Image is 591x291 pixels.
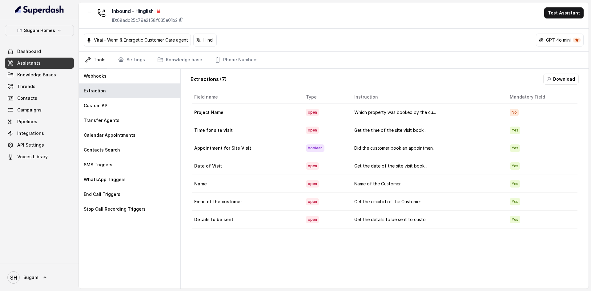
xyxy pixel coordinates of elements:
button: Sugam Homes [5,25,74,36]
span: Integrations [17,130,44,136]
span: Yes [510,198,520,205]
img: light.svg [15,5,64,15]
div: Inbound - Hinglish [112,7,184,15]
span: Yes [510,144,520,152]
span: Dashboard [17,48,41,55]
td: Details to be sent [192,211,301,228]
a: Sugam [5,269,74,286]
span: Threads [17,83,35,90]
td: Name [192,175,301,193]
span: Yes [510,216,520,223]
td: Get the details to be sent to custo... [349,211,505,228]
span: Assistants [17,60,41,66]
td: Time for site visit [192,121,301,139]
p: SMS Triggers [84,162,112,168]
span: open [306,180,319,188]
a: Knowledge base [156,52,203,68]
span: Yes [510,180,520,188]
a: Knowledge Bases [5,69,74,80]
span: boolean [306,144,324,152]
button: Test Assistant [544,7,584,18]
span: Pipelines [17,119,37,125]
span: open [306,127,319,134]
p: Webhooks [84,73,107,79]
p: End Call Triggers [84,191,120,197]
p: Stop Call Recording Triggers [84,206,146,212]
svg: openai logo [539,38,544,42]
p: Custom API [84,103,109,109]
a: Assistants [5,58,74,69]
text: SH [10,274,17,281]
td: Appointment for Site Visit [192,139,301,157]
nav: Tabs [84,52,584,68]
span: Sugam [23,274,38,281]
span: Voices Library [17,154,48,160]
p: Viraj - Warm & Energetic Customer Care agent [94,37,188,43]
p: ID: 68add25c79e2f58f035e01b2 [112,17,178,23]
a: Contacts [5,93,74,104]
td: Date of Visit [192,157,301,175]
td: Email of the customer [192,193,301,211]
p: Extraction [84,88,106,94]
td: Which property was booked by the cu... [349,103,505,121]
button: Download [543,74,579,85]
p: Hindi [203,37,214,43]
p: Extractions ( 7 ) [191,75,227,83]
p: Transfer Agents [84,117,119,123]
span: Campaigns [17,107,42,113]
a: Phone Numbers [213,52,259,68]
p: WhatsApp Triggers [84,176,126,183]
span: Knowledge Bases [17,72,56,78]
span: No [510,109,519,116]
a: Integrations [5,128,74,139]
th: Instruction [349,91,505,103]
a: Tools [84,52,107,68]
span: Yes [510,127,520,134]
span: open [306,162,319,170]
td: Did the customer book an appointmen... [349,139,505,157]
span: open [306,216,319,223]
a: Threads [5,81,74,92]
a: Campaigns [5,104,74,115]
p: Calendar Appointments [84,132,135,138]
td: Get the email id of the Customer [349,193,505,211]
th: Type [301,91,349,103]
span: API Settings [17,142,44,148]
th: Field name [192,91,301,103]
a: Settings [117,52,146,68]
span: Contacts [17,95,37,101]
td: Get the time of the site visit book... [349,121,505,139]
span: Yes [510,162,520,170]
th: Mandatory Field [505,91,577,103]
p: GPT 4o mini [546,37,571,43]
a: API Settings [5,139,74,151]
a: Voices Library [5,151,74,162]
span: open [306,198,319,205]
td: Get the date of the site visit book... [349,157,505,175]
a: Pipelines [5,116,74,127]
td: Project Name [192,103,301,121]
span: open [306,109,319,116]
td: Name of the Customer [349,175,505,193]
p: Sugam Homes [24,27,55,34]
p: Contacts Search [84,147,120,153]
a: Dashboard [5,46,74,57]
